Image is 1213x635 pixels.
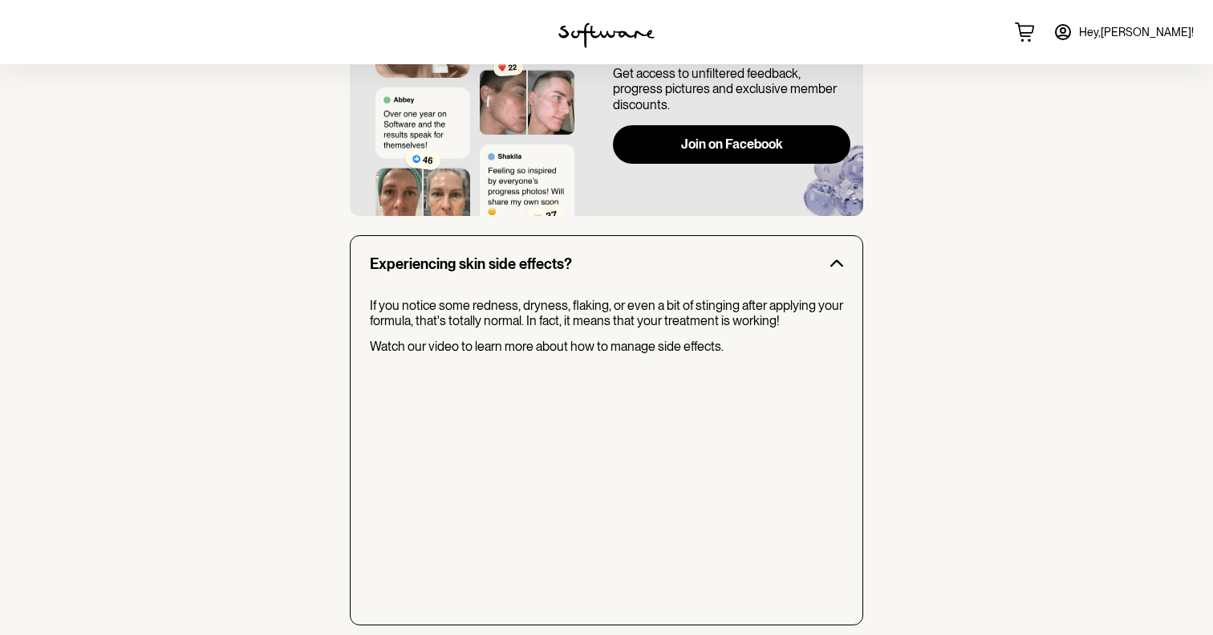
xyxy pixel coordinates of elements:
p: Get access to unfiltered feedback, progress pictures and exclusive member discounts. [613,66,850,112]
button: Join on Facebook [613,125,850,164]
p: If you notice some redness, dryness, flaking, or even a bit of stinging after applying your formu... [370,298,843,328]
button: Experiencing skin side effects? [351,236,862,286]
span: Join on Facebook [681,136,783,152]
h3: Experiencing skin side effects? [370,255,572,273]
p: Watch our video to learn more about how to manage side effects. [370,339,843,354]
img: blue-blob-static.6fc92ad205deb0e481d5.png [787,132,915,261]
span: Hey, [PERSON_NAME] ! [1079,26,1194,39]
iframe: Side effects video [370,377,843,605]
a: Hey,[PERSON_NAME]! [1044,13,1203,51]
img: software logo [558,22,655,48]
